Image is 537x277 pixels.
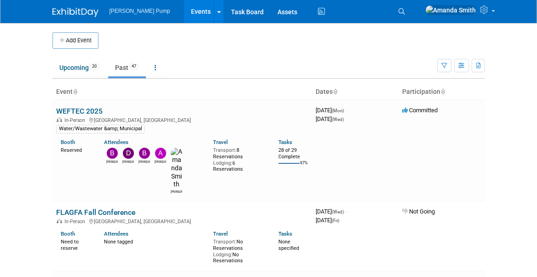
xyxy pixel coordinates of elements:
div: Reserved [61,145,91,154]
a: Travel [213,139,228,145]
img: ExhibitDay [52,8,98,17]
div: Bobby Zitzka [106,159,118,164]
img: Amanda Smith [171,148,182,189]
span: - [345,107,346,114]
div: [GEOGRAPHIC_DATA], [GEOGRAPHIC_DATA] [56,217,308,225]
span: Lodging: [213,160,232,166]
a: Booth [61,139,75,145]
a: Sort by Participation Type [440,88,445,95]
a: Attendees [104,231,128,237]
img: Bobby Zitzka [107,148,118,159]
span: None specified [278,239,299,251]
span: Lodging: [213,252,232,258]
button: Add Event [52,32,98,49]
div: None tagged [104,237,206,245]
td: 97% [300,161,308,173]
div: Need to reserve [61,237,91,251]
div: No Reservations No Reservations [213,237,265,264]
span: (Mon) [332,108,344,113]
div: [GEOGRAPHIC_DATA], [GEOGRAPHIC_DATA] [56,116,308,123]
img: Brian Lee [139,148,150,159]
div: David Perry [122,159,134,164]
span: [DATE] [316,107,346,114]
span: - [345,208,346,215]
div: 8 Reservations 6 Reservations [213,145,265,173]
span: 20 [89,63,99,70]
th: Event [52,84,312,100]
a: Attendees [104,139,128,145]
span: [DATE] [316,217,339,224]
a: Upcoming20 [52,59,106,76]
div: 28 of 29 Complete [278,147,308,160]
a: Past47 [108,59,146,76]
img: Amanda Smith [425,5,476,15]
a: Sort by Start Date [333,88,337,95]
span: [PERSON_NAME] Pump [110,8,170,14]
a: Sort by Event Name [73,88,77,95]
span: [DATE] [316,115,344,122]
a: Travel [213,231,228,237]
span: 47 [129,63,139,70]
span: (Wed) [332,209,344,214]
img: Allan Curry [155,148,166,159]
span: (Fri) [332,218,339,223]
a: Booth [61,231,75,237]
div: Allan Curry [155,159,166,164]
a: WEFTEC 2025 [56,107,103,115]
img: In-Person Event [57,117,62,122]
a: Tasks [278,231,292,237]
div: Brian Lee [139,159,150,164]
div: Amanda Smith [171,189,182,194]
span: (Wed) [332,117,344,122]
span: In-Person [64,117,88,123]
a: FLAGFA Fall Conference [56,208,135,217]
span: Not Going [402,208,435,215]
span: Committed [402,107,438,114]
span: [DATE] [316,208,346,215]
div: Water/Wastewater &amp; Municipal [56,125,145,133]
img: David Perry [123,148,134,159]
th: Dates [312,84,398,100]
th: Participation [398,84,485,100]
span: In-Person [64,219,88,225]
span: Transport: [213,239,237,245]
img: In-Person Event [57,219,62,223]
a: Tasks [278,139,292,145]
span: Transport: [213,147,237,153]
